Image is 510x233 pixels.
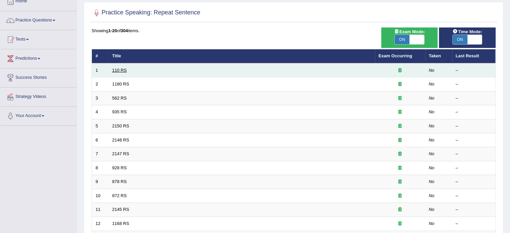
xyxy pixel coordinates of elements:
em: No [429,81,435,86]
b: 304 [121,28,128,33]
th: Title [109,49,375,63]
a: 2147 RS [112,151,129,156]
em: No [429,96,435,101]
div: – [456,221,492,227]
div: Exam occurring question [379,207,421,213]
a: 928 RS [112,165,127,170]
td: 6 [92,133,109,147]
b: 1-20 [108,28,117,33]
div: – [456,123,492,129]
em: No [429,109,435,114]
em: No [429,123,435,128]
div: Showing of items. [92,27,496,34]
span: ON [395,35,409,44]
div: – [456,151,492,157]
div: Exam occurring question [379,179,421,185]
a: 935 RS [112,109,127,114]
td: 3 [92,91,109,105]
span: ON [453,35,467,44]
div: – [456,95,492,102]
td: 1 [92,63,109,77]
em: No [429,221,435,226]
em: No [429,151,435,156]
h2: Practice Speaking: Repeat Sentence [92,8,200,18]
th: Taken [425,49,452,63]
em: No [429,137,435,142]
td: 12 [92,217,109,231]
em: No [429,179,435,184]
div: – [456,67,492,74]
a: 110 RS [112,68,127,73]
div: Exam occurring question [379,109,421,115]
a: Success Stories [0,68,77,85]
a: Your Account [0,107,77,123]
div: – [456,193,492,199]
div: Exam occurring question [379,81,421,88]
em: No [429,193,435,198]
a: Tests [0,30,77,47]
div: – [456,137,492,143]
td: 5 [92,119,109,133]
div: Show exams occurring in exams [381,27,438,48]
a: 1168 RS [112,221,129,226]
a: Strategy Videos [0,88,77,104]
div: Exam occurring question [379,221,421,227]
div: Exam occurring question [379,151,421,157]
a: 872 RS [112,193,127,198]
td: 4 [92,105,109,119]
div: Exam occurring question [379,193,421,199]
em: No [429,68,435,73]
a: Predictions [0,49,77,66]
div: – [456,165,492,171]
td: 10 [92,189,109,203]
div: Exam occurring question [379,67,421,74]
a: 878 RS [112,179,127,184]
a: 2148 RS [112,137,129,142]
td: 11 [92,203,109,217]
div: Exam occurring question [379,123,421,129]
a: Exam Occurring [379,53,412,58]
a: 1180 RS [112,81,129,86]
td: 9 [92,175,109,189]
em: No [429,165,435,170]
a: Practice Questions [0,11,77,28]
a: 2150 RS [112,123,129,128]
td: 8 [92,161,109,175]
a: 2145 RS [112,207,129,212]
div: – [456,179,492,185]
div: Exam occurring question [379,165,421,171]
a: 562 RS [112,96,127,101]
td: 2 [92,77,109,92]
td: 7 [92,147,109,161]
div: – [456,109,492,115]
th: # [92,49,109,63]
div: Exam occurring question [379,95,421,102]
th: Last Result [452,49,496,63]
div: – [456,207,492,213]
span: Exam Mode: [391,28,428,35]
div: Exam occurring question [379,137,421,143]
div: – [456,81,492,88]
span: Time Mode: [450,28,485,35]
em: No [429,207,435,212]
